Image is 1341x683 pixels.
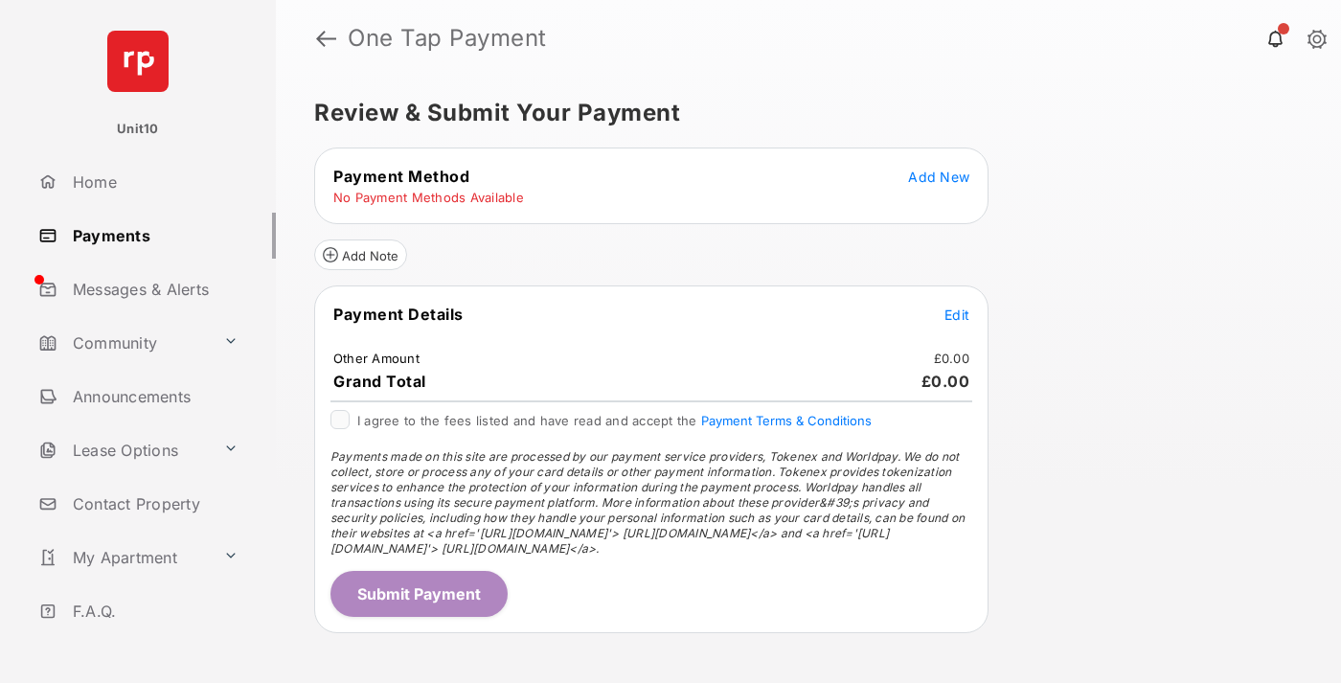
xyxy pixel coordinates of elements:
td: Other Amount [332,350,420,367]
td: No Payment Methods Available [332,189,525,206]
span: £0.00 [921,372,970,391]
span: Grand Total [333,372,426,391]
span: I agree to the fees listed and have read and accept the [357,413,872,428]
button: I agree to the fees listed and have read and accept the [701,413,872,428]
td: £0.00 [933,350,970,367]
a: Community [31,320,216,366]
button: Edit [944,305,969,324]
h5: Review & Submit Your Payment [314,102,1287,125]
button: Add Note [314,239,407,270]
button: Submit Payment [330,571,508,617]
a: Lease Options [31,427,216,473]
a: Home [31,159,276,205]
a: My Apartment [31,535,216,581]
button: Add New [908,167,969,186]
a: F.A.Q. [31,588,276,634]
span: Edit [944,307,969,323]
img: svg+xml;base64,PHN2ZyB4bWxucz0iaHR0cDovL3d3dy53My5vcmcvMjAwMC9zdmciIHdpZHRoPSI2NCIgaGVpZ2h0PSI2NC... [107,31,169,92]
span: Add New [908,169,969,185]
a: Announcements [31,374,276,420]
a: Payments [31,213,276,259]
span: Payments made on this site are processed by our payment service providers, Tokenex and Worldpay. ... [330,449,965,556]
a: Messages & Alerts [31,266,276,312]
strong: One Tap Payment [348,27,547,50]
span: Payment Method [333,167,469,186]
p: Unit10 [117,120,159,139]
span: Payment Details [333,305,464,324]
a: Contact Property [31,481,276,527]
